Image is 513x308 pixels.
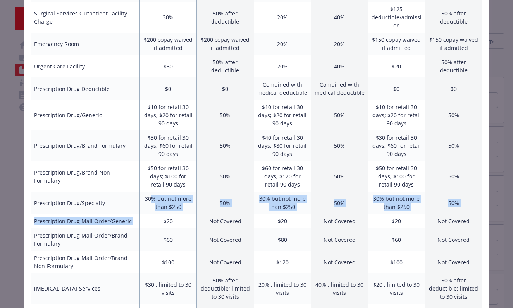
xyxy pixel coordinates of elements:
td: Not Covered [311,251,368,273]
td: $200 copay waived if admitted [139,33,196,55]
td: Prescription Drug Mail Order/Brand Formulary [31,228,140,251]
td: Urgent Care Facility [31,55,140,77]
td: Prescription Drug Mail Order/Brand Non-Formulary [31,251,140,273]
td: 50% after deductible [425,2,482,33]
td: $0 [425,77,482,100]
td: 20% [254,33,311,55]
td: $30 ; limited to 30 visits [139,273,196,304]
td: Prescription Drug Mail Order/Generic [31,214,140,228]
td: 30% [139,2,196,33]
td: $20 ; limited to 30 visits [368,273,425,304]
td: 40% [311,55,368,77]
td: $200 copay waived if admitted [197,33,254,55]
td: $20 [368,55,425,77]
td: Not Covered [425,251,482,273]
td: Not Covered [425,214,482,228]
td: $100 [368,251,425,273]
td: Emergency Room [31,33,140,55]
td: 50% [425,192,482,214]
td: 50% [197,192,254,214]
td: 50% [425,100,482,130]
td: 50% after deductible [425,55,482,77]
td: $50 for retail 30 days; $100 for retail 90 days [139,161,196,192]
td: 50% [311,130,368,161]
td: $150 copay waived if admitted [368,33,425,55]
td: 50% after deductible [197,2,254,33]
td: $10 for retail 30 days; $20 for retail 90 days [254,100,311,130]
td: Not Covered [311,214,368,228]
td: 50% after deductible [197,55,254,77]
td: 20% [254,2,311,33]
td: 50% [197,130,254,161]
td: $20 [254,214,311,228]
td: $120 [254,251,311,273]
td: 30% but not more than $250 [139,192,196,214]
td: Combined with medical deductible [254,77,311,100]
td: $10 for retail 30 days; $20 for retail 90 days [368,100,425,130]
td: 50% [311,100,368,130]
td: Prescription Drug/Brand Formulary [31,130,140,161]
td: $50 for retail 30 days; $100 for retail 90 days [368,161,425,192]
td: $60 for retail 30 days; $120 for retail 90 days [254,161,311,192]
td: $30 for retail 30 days; $60 for retail 90 days [139,130,196,161]
td: $125 deductible/admission [368,2,425,33]
td: 50% after deductible; limited to 30 visits [197,273,254,304]
td: 50% [425,130,482,161]
td: 50% [311,192,368,214]
td: $60 [139,228,196,251]
td: Not Covered [197,251,254,273]
td: 50% [311,161,368,192]
td: 40% [311,2,368,33]
td: $20 [139,214,196,228]
td: $80 [254,228,311,251]
td: $40 for retail 30 days; $80 for retail 90 days [254,130,311,161]
td: $20 [368,214,425,228]
td: 50% [197,161,254,192]
td: 40% ; limited to 30 visits [311,273,368,304]
td: 30% but not more than $250 [368,192,425,214]
td: $100 [139,251,196,273]
td: [MEDICAL_DATA] Services [31,273,140,304]
td: $0 [139,77,196,100]
td: 50% after deductible; limited to 30 visits [425,273,482,304]
td: $0 [197,77,254,100]
td: Prescription Drug/Generic [31,100,140,130]
td: $30 [139,55,196,77]
td: 30% but not more than $250 [254,192,311,214]
td: Combined with medical deductible [311,77,368,100]
td: 50% [425,161,482,192]
td: Prescription Drug/Brand Non-Formulary [31,161,140,192]
td: Not Covered [311,228,368,251]
td: $10 for retail 30 days; $20 for retail 90 days [139,100,196,130]
td: 20% ; limited to 30 visits [254,273,311,304]
td: 50% [197,100,254,130]
td: 20% [311,33,368,55]
td: $150 copay waived if admitted [425,33,482,55]
td: Not Covered [425,228,482,251]
td: Prescription Drug/Specialty [31,192,140,214]
td: 20% [254,55,311,77]
td: $0 [368,77,425,100]
td: $60 [368,228,425,251]
td: Prescription Drug Deductible [31,77,140,100]
td: $30 for retail 30 days; $60 for retail 90 days [368,130,425,161]
td: Surgical Services Outpatient Facility Charge [31,2,140,33]
td: Not Covered [197,228,254,251]
td: Not Covered [197,214,254,228]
